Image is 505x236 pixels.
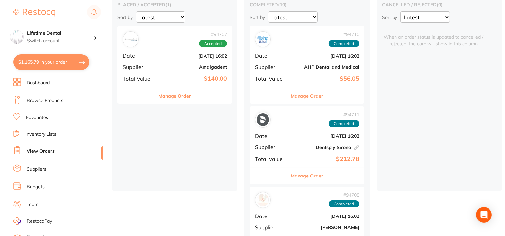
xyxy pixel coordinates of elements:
[123,76,156,82] span: Total Value
[291,168,324,184] button: Manage Order
[27,38,94,44] p: Switch account
[329,120,359,127] span: Completed
[250,14,265,20] p: Sort by
[26,114,48,121] a: Favourites
[27,148,55,155] a: View Orders
[382,14,397,20] p: Sort by
[199,32,227,37] span: # 94707
[257,113,269,126] img: Dentsply Sirona
[13,217,21,225] img: RestocqPay
[293,225,359,230] b: [PERSON_NAME]
[291,88,324,104] button: Manage Order
[476,207,492,223] div: Open Intercom Messenger
[293,214,359,219] b: [DATE] 16:02
[293,64,359,70] b: AHP Dental and Medical
[117,26,232,104] div: Amalgadent#94707AcceptedDate[DATE] 16:02SupplierAmalgadentTotal Value$140.00Manage Order
[13,217,52,225] a: RestocqPay
[255,53,288,59] span: Date
[27,218,52,225] span: RestocqPay
[117,14,133,20] p: Sort by
[255,144,288,150] span: Supplier
[329,200,359,208] span: Completed
[161,75,227,82] b: $140.00
[257,194,269,206] img: Adam Dental
[329,112,359,117] span: # 94711
[382,2,497,8] h2: cancelled / rejected ( 0 )
[10,30,23,44] img: Lifetime Dental
[27,201,38,208] a: Team
[293,53,359,59] b: [DATE] 16:02
[27,184,45,190] a: Budgets
[117,2,232,8] h2: placed / accepted ( 1 )
[329,192,359,198] span: # 94708
[250,2,364,8] h2: completed ( 10 )
[255,64,288,70] span: Supplier
[293,156,359,163] b: $212.78
[13,5,55,20] a: Restocq Logo
[255,224,288,230] span: Supplier
[159,88,191,104] button: Manage Order
[123,53,156,59] span: Date
[123,64,156,70] span: Supplier
[293,133,359,138] b: [DATE] 16:02
[27,98,63,104] a: Browse Products
[329,40,359,47] span: Completed
[293,75,359,82] b: $56.05
[25,131,56,138] a: Inventory Lists
[27,166,46,173] a: Suppliers
[199,40,227,47] span: Accepted
[257,33,269,46] img: AHP Dental and Medical
[13,9,55,17] img: Restocq Logo
[382,26,485,47] span: When an order status is updated to cancelled / rejected, the card will show in this column
[161,64,227,70] b: Amalgadent
[293,145,359,150] b: Dentsply Sirona
[124,33,137,46] img: Amalgadent
[13,54,89,70] button: $1,165.79 in your order
[255,76,288,82] span: Total Value
[329,32,359,37] span: # 94710
[255,133,288,139] span: Date
[27,80,50,86] a: Dashboard
[161,53,227,59] b: [DATE] 16:02
[255,156,288,162] span: Total Value
[255,213,288,219] span: Date
[27,30,94,37] h4: Lifetime Dental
